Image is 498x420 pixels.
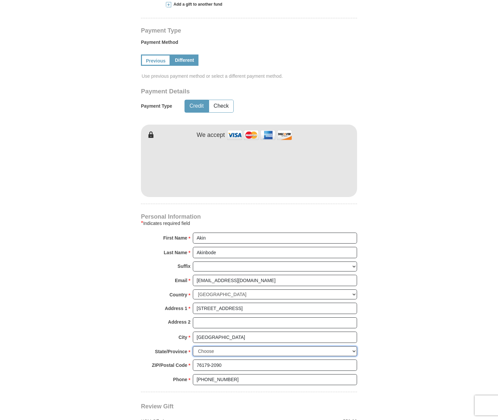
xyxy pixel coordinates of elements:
[152,361,187,370] strong: ZIP/Postal Code
[171,2,222,7] span: Add a gift to another fund
[178,262,190,271] strong: Suffix
[155,347,187,356] strong: State/Province
[141,214,357,219] h4: Personal Information
[209,100,233,112] button: Check
[170,290,187,299] strong: Country
[141,88,311,95] h3: Payment Details
[165,304,187,313] strong: Address 1
[141,103,172,109] h5: Payment Type
[142,73,358,79] span: Use previous payment method or select a different payment method.
[226,128,293,142] img: credit cards accepted
[141,54,171,66] a: Previous
[185,100,208,112] button: Credit
[141,403,174,410] span: Review Gift
[175,276,187,285] strong: Email
[164,248,187,257] strong: Last Name
[171,54,198,66] a: Different
[163,233,187,243] strong: First Name
[168,317,190,327] strong: Address 2
[141,39,357,49] label: Payment Method
[141,219,357,227] div: Indicates required field
[179,333,187,342] strong: City
[173,375,187,384] strong: Phone
[141,28,357,33] h4: Payment Type
[197,132,225,139] h4: We accept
